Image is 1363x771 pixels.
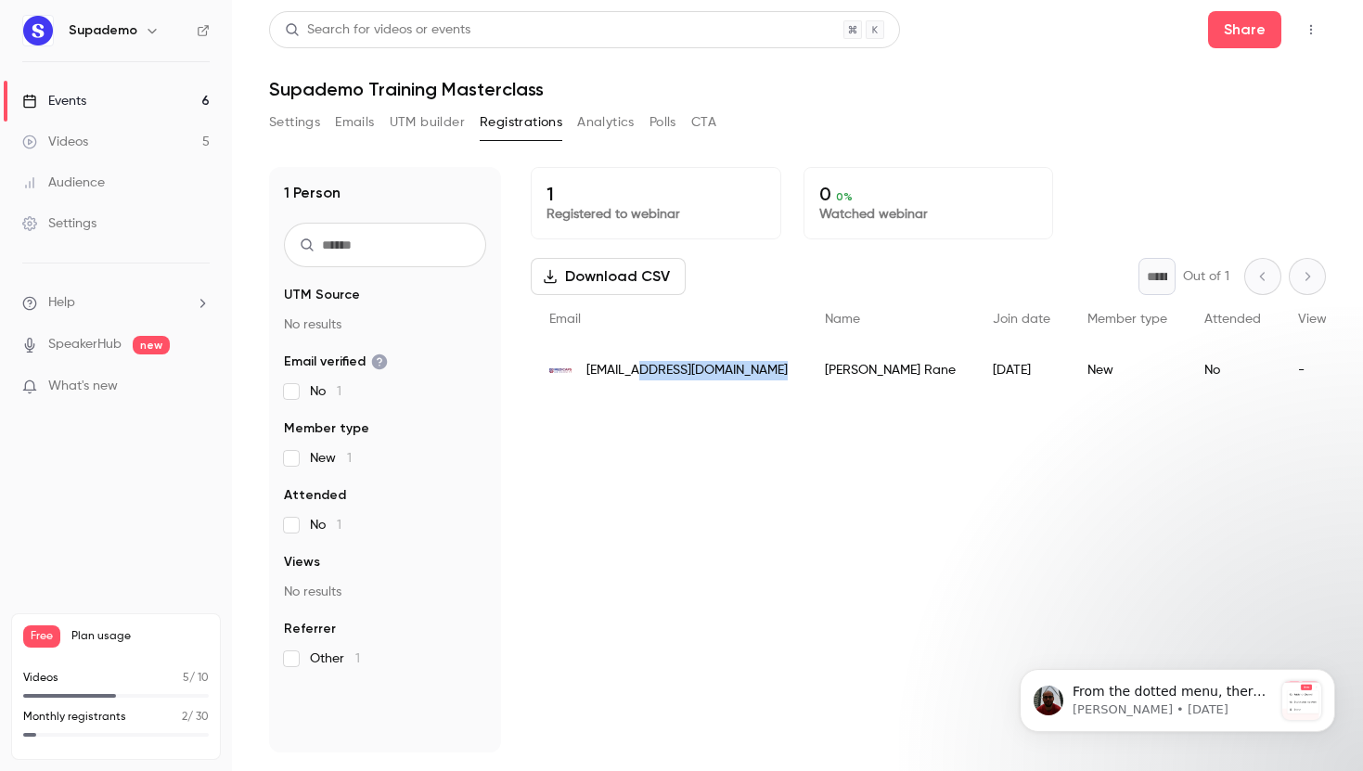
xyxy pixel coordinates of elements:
[69,21,137,40] h6: Supademo
[23,625,60,648] span: Free
[284,419,369,438] span: Member type
[549,368,572,373] img: medicaps.ac.in
[546,183,765,205] p: 1
[182,709,209,726] p: / 30
[586,361,788,380] span: [EMAIL_ADDRESS][DOMAIN_NAME]
[1069,344,1186,396] div: New
[993,313,1050,326] span: Join date
[355,652,360,665] span: 1
[649,108,676,137] button: Polls
[284,486,346,505] span: Attended
[577,108,635,137] button: Analytics
[819,183,1038,205] p: 0
[284,286,486,668] section: facet-groups
[183,670,209,687] p: / 10
[1298,313,1332,326] span: Views
[284,620,336,638] span: Referrer
[22,214,96,233] div: Settings
[48,377,118,396] span: What's new
[22,92,86,110] div: Events
[23,16,53,45] img: Supademo
[133,336,170,354] span: new
[531,258,686,295] button: Download CSV
[825,313,860,326] span: Name
[71,629,209,644] span: Plan usage
[691,108,716,137] button: CTA
[183,673,189,684] span: 5
[182,712,187,723] span: 2
[284,353,388,371] span: Email verified
[1204,313,1261,326] span: Attended
[284,583,486,601] p: No results
[284,315,486,334] p: No results
[1183,267,1229,286] p: Out of 1
[806,344,974,396] div: [PERSON_NAME] Rane
[335,108,374,137] button: Emails
[390,108,465,137] button: UTM builder
[337,519,341,532] span: 1
[546,205,765,224] p: Registered to webinar
[284,286,360,304] span: UTM Source
[284,553,320,572] span: Views
[48,293,75,313] span: Help
[310,382,341,401] span: No
[337,385,341,398] span: 1
[549,313,581,326] span: Email
[22,133,88,151] div: Videos
[819,205,1038,224] p: Watched webinar
[269,78,1326,100] h1: Supademo Training Masterclass
[22,173,105,192] div: Audience
[836,190,853,203] span: 0 %
[23,709,126,726] p: Monthly registrants
[1186,344,1279,396] div: No
[187,379,210,395] iframe: Noticeable Trigger
[310,516,341,534] span: No
[285,20,470,40] div: Search for videos or events
[1279,344,1351,396] div: -
[284,182,341,204] h1: 1 Person
[974,344,1069,396] div: [DATE]
[23,670,58,687] p: Videos
[48,335,122,354] a: SpeakerHub
[310,449,352,468] span: New
[347,452,352,465] span: 1
[1208,11,1281,48] button: Share
[269,108,320,137] button: Settings
[1087,313,1167,326] span: Member type
[22,293,210,313] li: help-dropdown-opener
[992,632,1363,762] iframe: Intercom notifications message
[310,649,360,668] span: Other
[480,108,562,137] button: Registrations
